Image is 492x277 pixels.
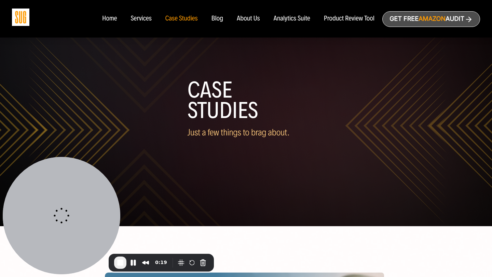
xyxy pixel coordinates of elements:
a: Product Review Tool [324,15,374,23]
a: About Us [237,15,260,23]
a: Analytics Suite [274,15,310,23]
a: Services [131,15,151,23]
a: Case Studies [165,15,198,23]
h1: Case Studies [188,80,305,121]
img: Sug [12,9,29,26]
a: Blog [211,15,223,23]
a: Get freeAmazonAudit [382,11,480,27]
span: Amazon [419,15,446,23]
span: Just a few things to brag about. [188,127,290,138]
a: Home [102,15,117,23]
